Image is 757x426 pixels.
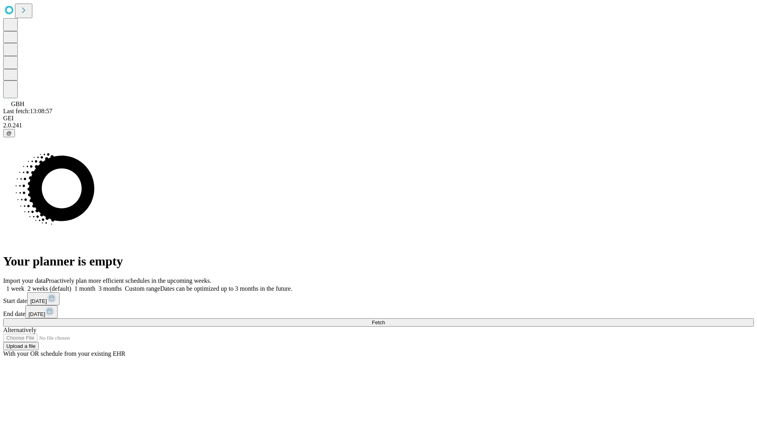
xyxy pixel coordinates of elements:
[3,292,754,305] div: Start date
[46,277,211,284] span: Proactively plan more efficient schedules in the upcoming weeks.
[11,101,24,107] span: GBH
[3,254,754,269] h1: Your planner is empty
[160,285,292,292] span: Dates can be optimized up to 3 months in the future.
[75,285,95,292] span: 1 month
[3,115,754,122] div: GEI
[3,318,754,327] button: Fetch
[3,108,52,114] span: Last fetch: 13:08:57
[6,285,24,292] span: 1 week
[28,285,71,292] span: 2 weeks (default)
[3,122,754,129] div: 2.0.241
[125,285,160,292] span: Custom range
[3,277,46,284] span: Import your data
[6,130,12,136] span: @
[3,305,754,318] div: End date
[3,129,15,137] button: @
[3,327,36,333] span: Alternatively
[3,342,39,350] button: Upload a file
[99,285,122,292] span: 3 months
[3,350,125,357] span: With your OR schedule from your existing EHR
[372,319,385,325] span: Fetch
[25,305,58,318] button: [DATE]
[27,292,60,305] button: [DATE]
[28,311,45,317] span: [DATE]
[30,298,47,304] span: [DATE]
